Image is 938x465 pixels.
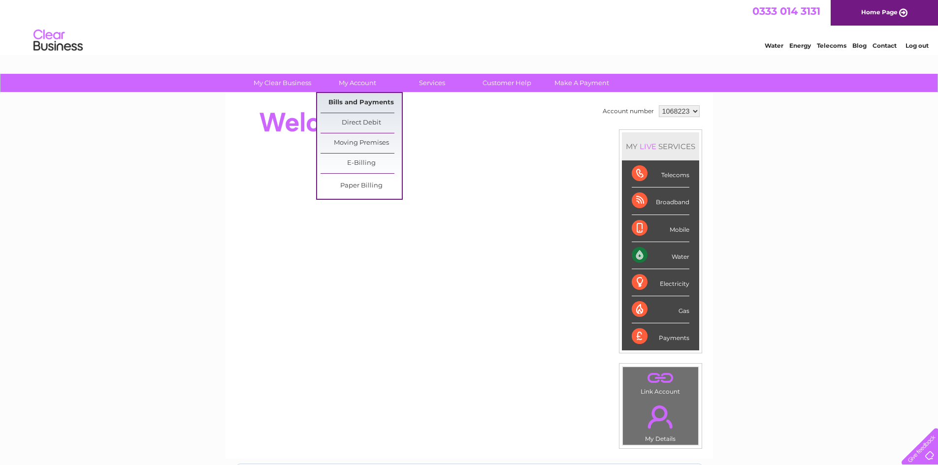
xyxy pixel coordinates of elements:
[317,74,398,92] a: My Account
[632,215,689,242] div: Mobile
[622,367,699,398] td: Link Account
[632,296,689,323] div: Gas
[321,93,402,113] a: Bills and Payments
[321,176,402,196] a: Paper Billing
[632,242,689,269] div: Water
[541,74,622,92] a: Make A Payment
[906,42,929,49] a: Log out
[873,42,897,49] a: Contact
[625,370,696,387] a: .
[638,142,658,151] div: LIVE
[765,42,783,49] a: Water
[632,160,689,187] div: Telecoms
[33,26,83,56] img: logo.png
[600,103,656,120] td: Account number
[321,113,402,133] a: Direct Debit
[622,132,699,160] div: MY SERVICES
[852,42,867,49] a: Blog
[817,42,846,49] a: Telecoms
[237,5,702,48] div: Clear Business is a trading name of Verastar Limited (registered in [GEOGRAPHIC_DATA] No. 3667643...
[622,397,699,445] td: My Details
[321,133,402,153] a: Moving Premises
[752,5,820,17] a: 0333 014 3131
[632,269,689,296] div: Electricity
[391,74,473,92] a: Services
[625,400,696,434] a: .
[321,154,402,173] a: E-Billing
[789,42,811,49] a: Energy
[242,74,323,92] a: My Clear Business
[632,187,689,215] div: Broadband
[466,74,548,92] a: Customer Help
[632,323,689,350] div: Payments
